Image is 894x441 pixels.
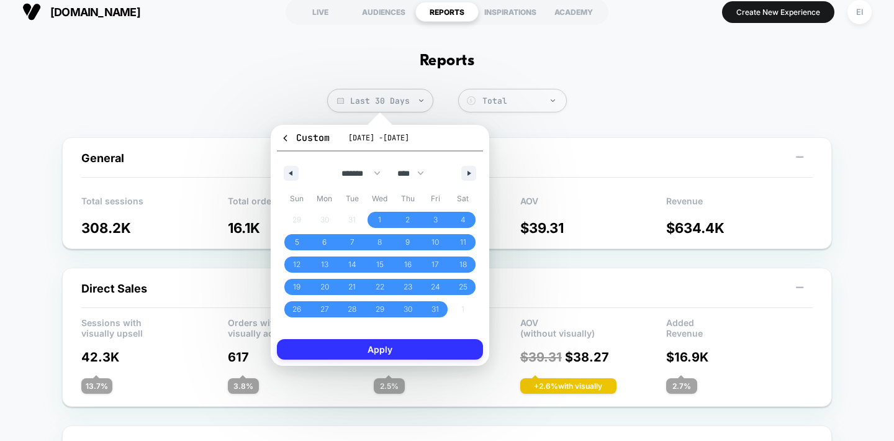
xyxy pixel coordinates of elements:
[376,253,384,276] span: 15
[81,317,228,336] p: Sessions with visually upsell
[320,298,329,321] span: 27
[338,276,366,298] button: 21
[22,2,41,21] img: Visually logo
[228,317,374,336] p: Orders with visually added products
[666,317,813,336] p: Added Revenue
[277,339,483,360] button: Apply
[479,2,542,22] div: INSPIRATIONS
[293,276,300,298] span: 19
[348,133,409,143] span: [DATE] - [DATE]
[283,253,311,276] button: 12
[281,132,330,144] span: Custom
[366,276,394,298] button: 22
[311,189,339,209] span: Mon
[292,298,301,321] span: 26
[352,2,415,22] div: AUDIENCES
[348,298,356,321] span: 28
[311,298,339,321] button: 27
[337,98,344,104] img: calendar
[666,196,813,214] p: Revenue
[666,350,813,365] p: $ 16.9K
[666,220,813,236] p: $ 634.4K
[228,220,374,236] p: 16.1K
[374,378,405,394] div: 2.5 %
[338,231,366,253] button: 7
[376,276,384,298] span: 22
[394,276,422,298] button: 23
[348,276,356,298] span: 21
[422,276,449,298] button: 24
[449,189,477,209] span: Sat
[350,231,354,253] span: 7
[431,298,439,321] span: 31
[394,298,422,321] button: 30
[81,378,112,394] div: 13.7 %
[277,131,483,152] button: Custom[DATE] -[DATE]
[404,276,412,298] span: 23
[228,350,374,365] p: 617
[366,189,394,209] span: Wed
[405,231,410,253] span: 9
[293,253,300,276] span: 12
[422,189,449,209] span: Fri
[551,99,555,102] img: end
[283,189,311,209] span: Sun
[378,209,381,231] span: 1
[449,231,477,253] button: 11
[289,2,352,22] div: LIVE
[482,96,560,106] div: Total
[366,231,394,253] button: 8
[404,253,412,276] span: 16
[422,231,449,253] button: 10
[322,231,327,253] span: 6
[338,189,366,209] span: Tue
[81,350,228,365] p: 42.3K
[311,276,339,298] button: 20
[228,196,374,214] p: Total orders
[520,378,616,394] div: + 2.6 % with visually
[311,231,339,253] button: 6
[394,189,422,209] span: Thu
[422,298,449,321] button: 31
[50,6,140,19] span: [DOMAIN_NAME]
[366,253,394,276] button: 15
[431,276,440,298] span: 24
[449,276,477,298] button: 25
[377,231,382,253] span: 8
[433,209,438,231] span: 3
[422,253,449,276] button: 17
[394,231,422,253] button: 9
[376,298,384,321] span: 29
[422,209,449,231] button: 3
[320,276,329,298] span: 20
[405,209,410,231] span: 2
[283,231,311,253] button: 5
[404,298,412,321] span: 30
[283,298,311,321] button: 26
[338,253,366,276] button: 14
[520,350,562,365] span: $ 39.31
[81,282,147,295] span: Direct Sales
[431,231,439,253] span: 10
[459,276,467,298] span: 25
[520,220,667,236] p: $ 39.31
[327,89,433,112] span: Last 30 Days
[81,220,228,236] p: 308.2K
[542,2,605,22] div: ACADEMY
[520,350,667,365] p: $ 38.27
[520,317,667,336] p: AOV (without visually)
[394,253,422,276] button: 16
[283,276,311,298] button: 19
[19,2,144,22] button: [DOMAIN_NAME]
[81,152,124,165] span: General
[366,209,394,231] button: 1
[722,1,834,23] button: Create New Experience
[321,253,328,276] span: 13
[460,231,466,253] span: 11
[415,2,479,22] div: REPORTS
[228,378,259,394] div: 3.8 %
[394,209,422,231] button: 2
[449,209,477,231] button: 4
[311,253,339,276] button: 13
[348,253,356,276] span: 14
